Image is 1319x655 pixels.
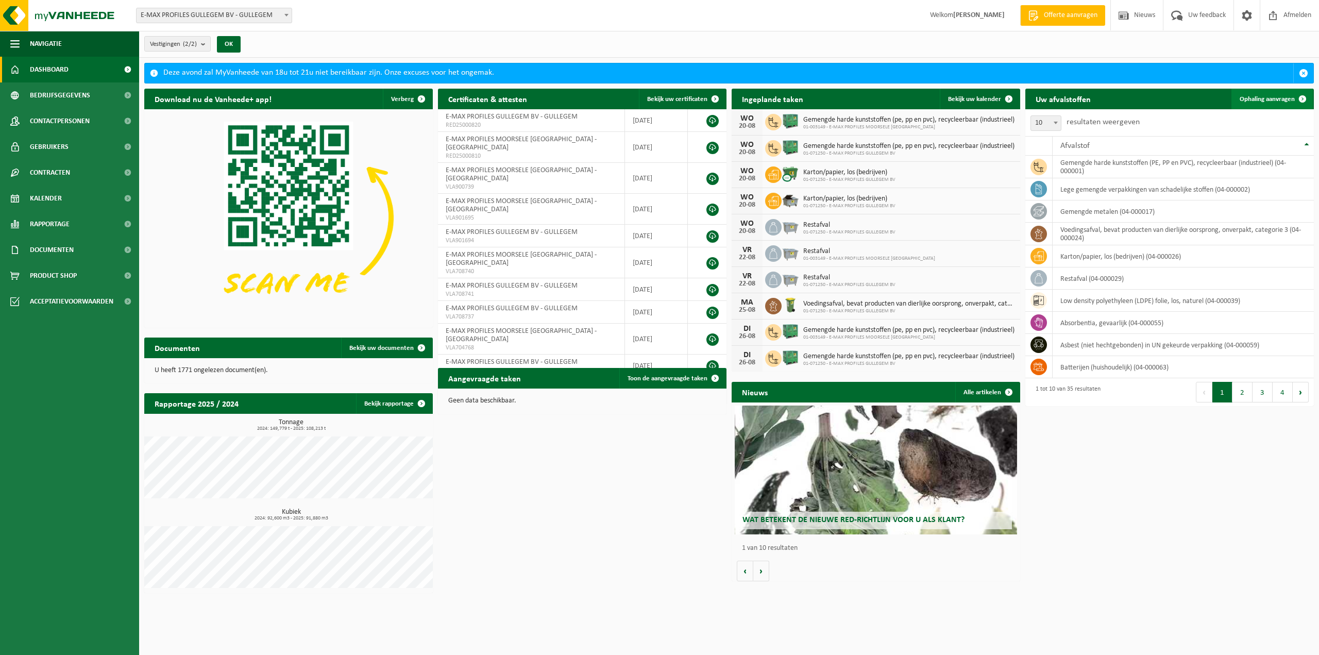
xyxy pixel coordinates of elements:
span: Bedrijfsgegevens [30,82,90,108]
span: Wat betekent de nieuwe RED-richtlijn voor u als klant? [742,516,965,524]
div: Deze avond zal MyVanheede van 18u tot 21u niet bereikbaar zijn. Onze excuses voor het ongemak. [163,63,1293,83]
span: Navigatie [30,31,62,57]
span: Bekijk uw certificaten [647,96,707,103]
span: Gemengde harde kunststoffen (pe, pp en pvc), recycleerbaar (industrieel) [803,116,1014,124]
span: Rapportage [30,211,70,237]
img: PB-HB-1400-HPE-GN-01 [782,349,799,366]
div: 22-08 [737,254,757,261]
span: E-MAX PROFILES GULLEGEM BV - GULLEGEM [136,8,292,23]
span: Bekijk uw documenten [349,345,414,351]
button: Verberg [383,89,432,109]
h2: Nieuws [732,382,778,402]
span: Dashboard [30,57,69,82]
div: WO [737,141,757,149]
img: PB-HB-1400-HPE-GN-01 [782,323,799,340]
span: Gebruikers [30,134,69,160]
span: 10 [1031,116,1061,130]
h3: Kubiek [149,509,433,521]
span: 01-071250 - E-MAX PROFILES GULLEGEM BV [803,361,1014,367]
span: Vestigingen [150,37,197,52]
td: [DATE] [625,247,688,278]
a: Ophaling aanvragen [1231,89,1313,109]
button: 2 [1232,382,1253,402]
img: WB-0660-CU [782,165,799,182]
span: VLA708740 [446,267,617,276]
div: DI [737,325,757,333]
p: U heeft 1771 ongelezen document(en). [155,367,422,374]
span: 01-003149 - E-MAX PROFILES MOORSELE [GEOGRAPHIC_DATA] [803,124,1014,130]
span: RED25000820 [446,121,617,129]
img: WB-2500-GAL-GY-01 [782,270,799,288]
div: 25-08 [737,307,757,314]
span: Karton/papier, los (bedrijven) [803,195,895,203]
td: restafval (04-000029) [1053,267,1314,290]
span: E-MAX PROFILES GULLEGEM BV - GULLEGEM [137,8,292,23]
div: DI [737,351,757,359]
span: Acceptatievoorwaarden [30,289,113,314]
div: 20-08 [737,149,757,156]
span: Karton/papier, los (bedrijven) [803,169,895,177]
a: Bekijk uw documenten [341,338,432,358]
span: E-MAX PROFILES GULLEGEM BV - GULLEGEM [446,228,578,236]
h2: Documenten [144,338,210,358]
span: E-MAX PROFILES GULLEGEM BV - GULLEGEM [446,305,578,312]
span: E-MAX PROFILES GULLEGEM BV - GULLEGEM [446,113,578,121]
td: [DATE] [625,109,688,132]
a: Offerte aanvragen [1020,5,1105,26]
td: [DATE] [625,355,688,377]
label: resultaten weergeven [1067,118,1140,126]
button: Previous [1196,382,1212,402]
div: 20-08 [737,228,757,235]
a: Bekijk uw certificaten [639,89,725,109]
a: Wat betekent de nieuwe RED-richtlijn voor u als klant? [735,406,1018,534]
div: 26-08 [737,333,757,340]
span: Gemengde harde kunststoffen (pe, pp en pvc), recycleerbaar (industrieel) [803,142,1014,150]
div: 20-08 [737,175,757,182]
span: Documenten [30,237,74,263]
td: [DATE] [625,301,688,324]
span: E-MAX PROFILES GULLEGEM BV - GULLEGEM [446,358,578,366]
span: E-MAX PROFILES MOORSELE [GEOGRAPHIC_DATA] - [GEOGRAPHIC_DATA] [446,136,597,152]
img: PB-HB-1400-HPE-GN-01 [782,139,799,156]
td: voedingsafval, bevat producten van dierlijke oorsprong, onverpakt, categorie 3 (04-000024) [1053,223,1314,245]
span: 01-003149 - E-MAX PROFILES MOORSELE [GEOGRAPHIC_DATA] [803,334,1014,341]
a: Toon de aangevraagde taken [619,368,725,389]
td: gemengde metalen (04-000017) [1053,200,1314,223]
span: 10 [1030,115,1061,131]
td: [DATE] [625,194,688,225]
span: VLA901694 [446,237,617,245]
button: Volgende [753,561,769,581]
td: asbest (niet hechtgebonden) in UN gekeurde verpakking (04-000059) [1053,334,1314,356]
span: Gemengde harde kunststoffen (pe, pp en pvc), recycleerbaar (industrieel) [803,326,1014,334]
span: E-MAX PROFILES MOORSELE [GEOGRAPHIC_DATA] - [GEOGRAPHIC_DATA] [446,251,597,267]
a: Bekijk uw kalender [940,89,1019,109]
span: E-MAX PROFILES MOORSELE [GEOGRAPHIC_DATA] - [GEOGRAPHIC_DATA] [446,166,597,182]
td: [DATE] [625,225,688,247]
span: RED25000810 [446,152,617,160]
button: Vorige [737,561,753,581]
td: [DATE] [625,132,688,163]
img: Download de VHEPlus App [144,109,433,326]
span: E-MAX PROFILES MOORSELE [GEOGRAPHIC_DATA] - [GEOGRAPHIC_DATA] [446,197,597,213]
div: WO [737,193,757,201]
span: Kalender [30,186,62,211]
span: E-MAX PROFILES MOORSELE [GEOGRAPHIC_DATA] - [GEOGRAPHIC_DATA] [446,327,597,343]
span: Restafval [803,274,895,282]
td: [DATE] [625,324,688,355]
img: WB-0140-HPE-GN-50 [782,296,799,314]
h3: Tonnage [149,419,433,431]
span: Toon de aangevraagde taken [628,375,707,382]
td: batterijen (huishoudelijk) (04-000063) [1053,356,1314,378]
span: Voedingsafval, bevat producten van dierlijke oorsprong, onverpakt, categorie 3 [803,300,1015,308]
div: WO [737,114,757,123]
td: [DATE] [625,278,688,301]
h2: Certificaten & attesten [438,89,537,109]
span: Ophaling aanvragen [1240,96,1295,103]
span: Verberg [391,96,414,103]
img: WB-2500-GAL-GY-01 [782,217,799,235]
span: 2024: 149,779 t - 2025: 108,213 t [149,426,433,431]
span: 01-003149 - E-MAX PROFILES MOORSELE [GEOGRAPHIC_DATA] [803,256,935,262]
div: 1 tot 10 van 35 resultaten [1030,381,1101,404]
span: Product Shop [30,263,77,289]
span: 01-071250 - E-MAX PROFILES GULLEGEM BV [803,150,1014,157]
